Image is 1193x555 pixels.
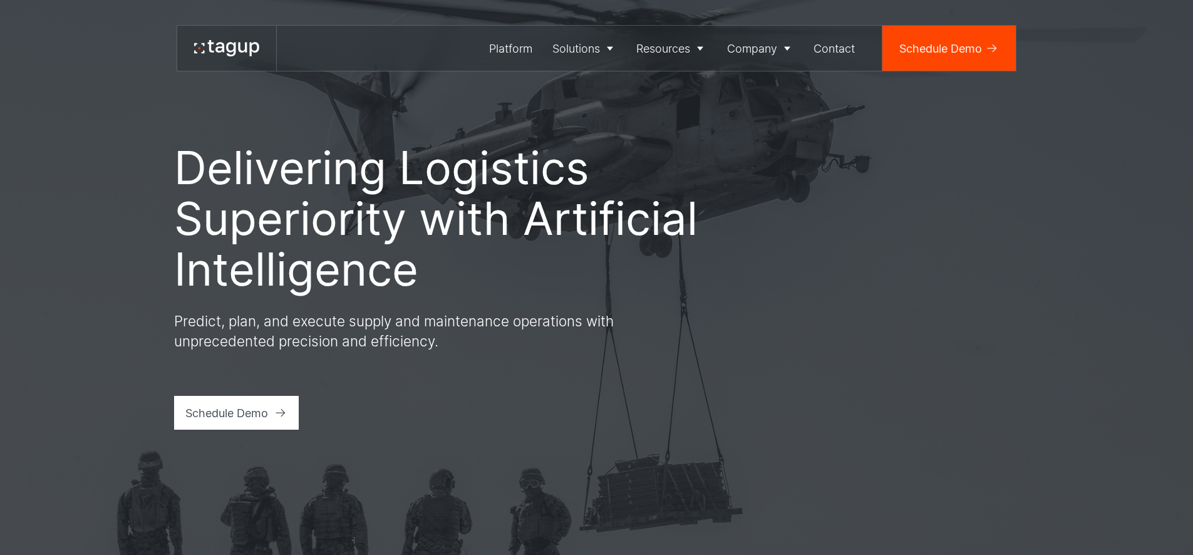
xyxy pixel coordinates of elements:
div: Platform [489,40,532,57]
a: Schedule Demo [174,396,299,430]
h1: Delivering Logistics Superiority with Artificial Intelligence [174,142,700,294]
a: Contact [804,26,865,71]
div: Resources [636,40,690,57]
div: Solutions [552,40,600,57]
a: Platform [480,26,543,71]
div: Contact [813,40,855,57]
a: Company [717,26,804,71]
a: Resources [627,26,718,71]
div: Schedule Demo [185,405,268,422]
div: Schedule Demo [899,40,982,57]
div: Company [727,40,777,57]
a: Solutions [542,26,627,71]
p: Predict, plan, and execute supply and maintenance operations with unprecedented precision and eff... [174,311,625,351]
a: Schedule Demo [882,26,1016,71]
